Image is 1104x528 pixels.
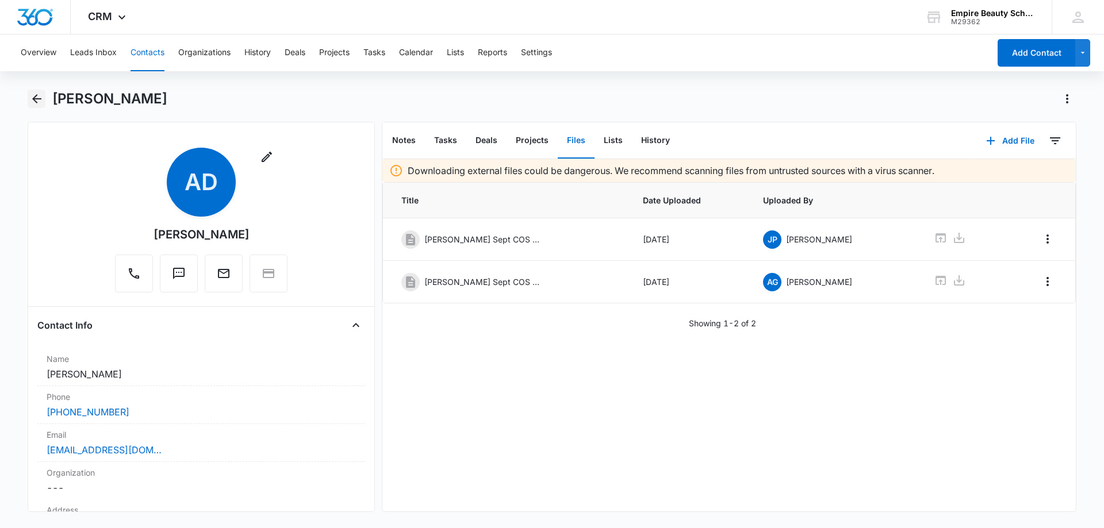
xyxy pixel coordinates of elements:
[37,318,93,332] h4: Contact Info
[1038,230,1057,248] button: Overflow Menu
[47,429,356,441] label: Email
[424,233,539,245] p: [PERSON_NAME] Sept COS 2025.pdf
[285,34,305,71] button: Deals
[383,123,425,159] button: Notes
[466,123,507,159] button: Deals
[507,123,558,159] button: Projects
[447,34,464,71] button: Lists
[763,230,781,249] span: JP
[37,386,365,424] div: Phone[PHONE_NUMBER]
[244,34,271,71] button: History
[205,272,243,282] a: Email
[160,272,198,282] a: Text
[951,9,1035,18] div: account name
[786,233,852,245] p: [PERSON_NAME]
[70,34,117,71] button: Leads Inbox
[319,34,350,71] button: Projects
[763,194,906,206] span: Uploaded By
[424,276,539,288] p: [PERSON_NAME] Sept COS 2025.pdf
[401,194,615,206] span: Title
[167,148,236,217] span: AD
[52,90,167,107] h1: [PERSON_NAME]
[347,316,365,334] button: Close
[28,90,45,108] button: Back
[47,367,356,381] dd: [PERSON_NAME]
[786,276,852,288] p: [PERSON_NAME]
[88,10,112,22] span: CRM
[1038,272,1057,291] button: Overflow Menu
[363,34,385,71] button: Tasks
[37,424,365,462] div: Email[EMAIL_ADDRESS][DOMAIN_NAME]
[643,194,736,206] span: Date Uploaded
[21,34,56,71] button: Overview
[998,39,1075,67] button: Add Contact
[178,34,231,71] button: Organizations
[408,164,934,178] p: Downloading external files could be dangerous. We recommend scanning files from untrusted sources...
[629,218,750,261] td: [DATE]
[47,504,356,516] label: Address
[47,353,356,365] label: Name
[115,255,153,292] button: Call
[478,34,507,71] button: Reports
[37,462,365,499] div: Organization---
[595,123,632,159] button: Lists
[951,18,1035,26] div: account id
[425,123,466,159] button: Tasks
[975,127,1046,155] button: Add File
[47,481,356,495] dd: ---
[47,405,129,419] a: [PHONE_NUMBER]
[47,467,356,479] label: Organization
[131,34,164,71] button: Contacts
[399,34,433,71] button: Calendar
[47,443,162,457] a: [EMAIL_ADDRESS][DOMAIN_NAME]
[205,255,243,292] button: Email
[521,34,552,71] button: Settings
[629,261,750,303] td: [DATE]
[1058,90,1076,108] button: Actions
[160,255,198,292] button: Text
[37,348,365,386] div: Name[PERSON_NAME]
[632,123,679,159] button: History
[689,317,756,329] p: Showing 1-2 of 2
[1046,132,1064,150] button: Filters
[115,272,153,282] a: Call
[558,123,595,159] button: Files
[47,391,356,403] label: Phone
[763,273,781,291] span: AG
[154,226,250,243] div: [PERSON_NAME]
